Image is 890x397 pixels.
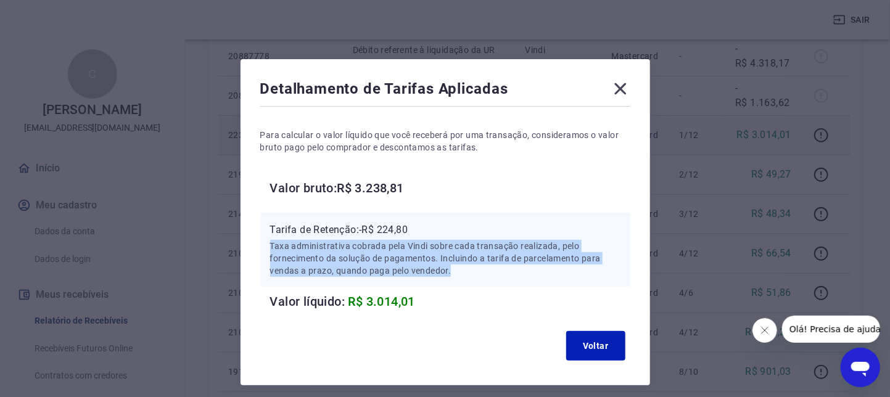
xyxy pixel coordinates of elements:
iframe: Botão para abrir a janela de mensagens [841,348,880,387]
h6: Valor líquido: [270,292,630,311]
span: R$ 3.014,01 [348,294,415,309]
p: Tarifa de Retenção: -R$ 224,80 [270,223,620,237]
p: Para calcular o valor líquido que você receberá por uma transação, consideramos o valor bruto pag... [260,129,630,153]
button: Voltar [566,331,625,361]
iframe: Mensagem da empresa [782,316,880,343]
h6: Valor bruto: R$ 3.238,81 [270,178,630,198]
span: Olá! Precisa de ajuda? [7,9,104,18]
div: Detalhamento de Tarifas Aplicadas [260,79,630,104]
iframe: Fechar mensagem [752,318,777,343]
p: Taxa administrativa cobrada pela Vindi sobre cada transação realizada, pelo fornecimento da soluç... [270,240,620,277]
